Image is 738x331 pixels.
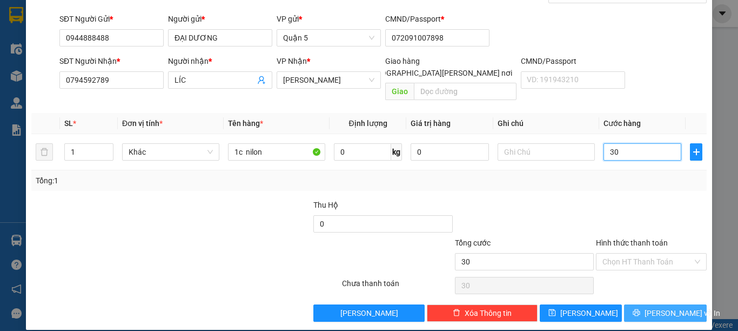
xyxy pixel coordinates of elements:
div: CMND/Passport [385,13,489,25]
span: Định lượng [348,119,387,128]
div: SĐT Người Nhận [59,55,164,67]
span: Giao hàng [385,57,420,65]
span: [PERSON_NAME] [340,307,398,319]
button: plus [690,143,702,161]
button: delete [36,143,53,161]
div: VP gửi [277,13,381,25]
div: Người gửi [168,13,272,25]
span: Khác [129,144,213,160]
label: Hình thức thanh toán [596,239,668,247]
span: Giá trị hàng [411,119,451,128]
input: Ghi Chú [498,143,595,161]
div: CMND/Passport [521,55,625,67]
span: plus [690,148,702,156]
button: save[PERSON_NAME] [540,304,622,322]
span: VP Nhận [277,57,307,65]
div: Người nhận [168,55,272,67]
span: SL [64,119,73,128]
input: VD: Bàn, Ghế [228,143,325,161]
span: Đơn vị tính [122,119,163,128]
span: Xóa Thông tin [465,307,512,319]
div: Tổng: 1 [36,175,286,187]
span: delete [453,309,460,317]
span: Tổng cước [455,239,491,247]
button: [PERSON_NAME] [313,304,424,322]
span: [GEOGRAPHIC_DATA][PERSON_NAME] nơi [365,67,516,79]
span: printer [633,309,640,317]
span: Cước hàng [603,119,641,128]
span: user-add [257,76,266,84]
span: [PERSON_NAME] [560,307,618,319]
input: 0 [411,143,488,161]
span: Quận 5 [283,30,374,46]
div: Chưa thanh toán [341,277,454,296]
span: Lê Hồng Phong [283,72,374,88]
div: SĐT Người Gửi [59,13,164,25]
input: Dọc đường [414,83,516,100]
span: kg [391,143,402,161]
span: save [548,309,556,317]
button: printer[PERSON_NAME] và In [624,304,707,322]
th: Ghi chú [493,113,599,134]
button: deleteXóa Thông tin [427,304,538,322]
span: Thu Hộ [313,201,338,209]
span: Giao [385,83,414,100]
span: [PERSON_NAME] và In [645,307,720,319]
span: Tên hàng [228,119,263,128]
